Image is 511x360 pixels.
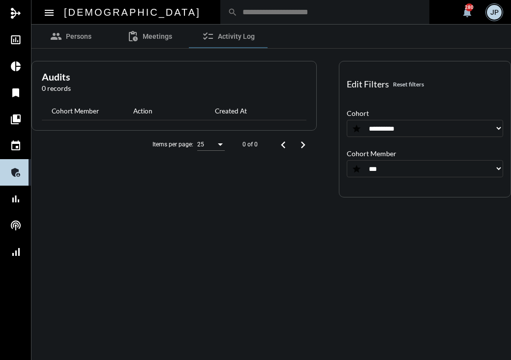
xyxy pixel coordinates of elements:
[10,193,22,205] mat-icon: bar_chart
[197,141,225,148] mat-select: Items per page:
[10,7,22,19] mat-icon: mediation
[42,71,71,83] h2: Audits
[64,4,201,20] h2: [DEMOGRAPHIC_DATA]
[66,32,91,40] span: Persons
[242,141,258,148] div: 0 of 0
[273,135,293,154] button: Previous page
[347,149,396,158] p: Cohort Member
[197,141,204,148] span: 25
[50,30,62,42] mat-icon: group
[10,34,22,46] mat-icon: insert_chart_outlined
[39,2,59,22] button: Toggle sidenav
[143,32,172,40] span: Meetings
[42,84,71,92] p: 0 records
[218,32,255,40] span: Activity Log
[461,6,473,18] mat-icon: notifications
[10,60,22,72] mat-icon: pie_chart
[465,3,473,11] div: 280
[10,113,22,125] mat-icon: collections_bookmark
[152,141,193,148] div: Items per page:
[43,7,55,19] mat-icon: Side nav toggle icon
[347,109,369,117] p: Cohort
[133,107,152,115] p: Action
[52,107,99,115] p: Cohort Member
[189,25,268,48] a: Activity Log
[10,140,22,152] mat-icon: event
[127,30,139,42] mat-icon: pending_actions
[228,7,238,17] mat-icon: search
[10,220,22,231] mat-icon: podcasts
[10,166,22,178] mat-icon: admin_panel_settings
[31,25,110,48] a: Persons
[215,107,247,115] p: Created At
[10,87,22,99] mat-icon: bookmark
[110,25,189,48] a: Meetings
[10,246,22,258] mat-icon: signal_cellular_alt
[389,81,428,88] button: Reset filters
[487,5,502,20] div: JP
[347,79,389,89] h2: Edit Filters
[293,135,313,154] button: Next page
[202,30,214,42] mat-icon: checklist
